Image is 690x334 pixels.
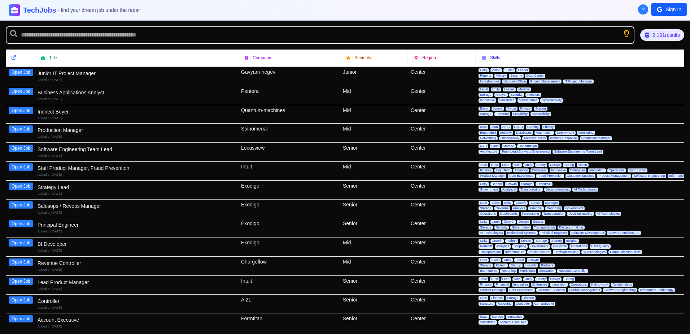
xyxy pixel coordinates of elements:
[505,239,518,243] span: Python
[550,283,568,287] span: Innovation
[506,107,517,111] span: Nvidia
[479,136,498,140] span: Networking
[526,125,540,129] span: Gaming
[503,87,516,91] span: Leader
[9,278,33,285] button: Open Job
[564,206,585,210] span: Government
[506,315,524,319] span: Innovative
[479,125,488,129] span: Rust
[607,231,641,235] span: Software Architecture
[638,4,648,14] button: About Techjobs
[479,244,493,248] span: Redshift
[38,229,235,234] div: Added on [DATE]
[640,29,684,41] div: 2,191 results
[512,277,522,281] span: Arch
[512,112,529,116] span: Scalability
[490,144,500,148] span: Saas
[340,143,408,161] div: Senior
[632,174,666,178] span: Software Engineering
[479,258,489,262] span: Lead
[590,283,610,287] span: Hybrid work
[490,68,502,72] span: Vision
[340,181,408,199] div: Senior
[590,244,611,248] span: Data Quality
[38,221,235,228] div: Principal Engineer
[551,244,568,248] span: Analytical
[525,93,542,97] span: Investors
[479,277,488,281] span: Java
[340,295,408,313] div: Senior
[490,296,504,300] span: Finance
[535,163,547,167] span: Safety
[509,264,523,267] span: Startup
[514,201,528,205] span: Growth
[540,98,563,102] span: Cybersecurity
[577,131,595,135] span: Monitoring
[499,136,521,140] span: Observability
[492,107,504,111] span: Jquery
[494,168,512,172] span: High Tech
[38,324,235,329] div: Added on [DATE]
[408,124,476,142] div: Center
[479,93,493,97] span: Storage
[38,316,235,324] div: Account Executive
[495,244,511,248] span: Analytics
[521,212,541,216] span: Forecasting
[553,150,603,154] span: Software Engineering Team Lead
[479,201,489,205] span: Lead
[514,258,526,262] span: Fraud
[580,136,612,140] span: Production Manager
[408,67,476,86] div: Center
[38,210,235,215] div: Added on [DATE]
[563,80,593,83] span: IT Project Manager
[490,239,504,243] span: Growth
[491,87,501,91] span: Unity
[38,154,235,158] div: Added on [DATE]
[527,258,540,262] span: Growth
[638,288,675,292] span: Information Technology
[479,206,493,210] span: Storage
[544,188,571,192] span: Decision-making
[588,168,606,172] span: Innovation
[502,220,516,224] span: Growth
[524,264,538,267] span: Insights
[569,168,586,172] span: Enterprise
[38,240,235,248] div: BI Developer
[38,297,235,305] div: Controller
[408,295,476,313] div: Center
[534,239,549,243] span: Storage
[238,86,340,105] div: Pentera
[536,288,567,292] span: Customer Success
[499,131,514,135] span: Security
[9,258,33,266] button: Open Job
[522,136,547,140] span: Technical Skills
[408,200,476,218] div: Center
[238,237,340,256] div: Exodigo
[506,231,538,235] span: Embedded Systems
[545,206,562,210] span: Reporting
[408,257,476,275] div: Center
[479,87,489,91] span: Legal
[479,264,493,267] span: Storage
[479,182,489,186] span: Unity
[479,296,488,300] span: Llms
[494,226,509,230] span: Security
[238,162,340,180] div: Intuit
[9,220,33,227] button: Open Job
[408,218,476,237] div: Center
[628,168,648,172] span: Hybrid work
[479,231,504,235] span: AI Technologies
[623,30,630,37] button: Show search tips
[490,277,499,281] span: Rust
[23,5,140,15] h1: TechJobs
[503,68,515,72] span: Junior
[238,181,340,199] div: Exodigo
[38,172,235,177] div: Added on [DATE]
[608,250,642,254] span: Communication skills
[496,302,513,306] span: Reporting
[550,239,563,243] span: Startup
[38,108,235,115] div: Indirect Buyer
[570,231,606,235] span: Software Development
[479,220,489,224] span: Unity
[532,220,545,224] span: Sensor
